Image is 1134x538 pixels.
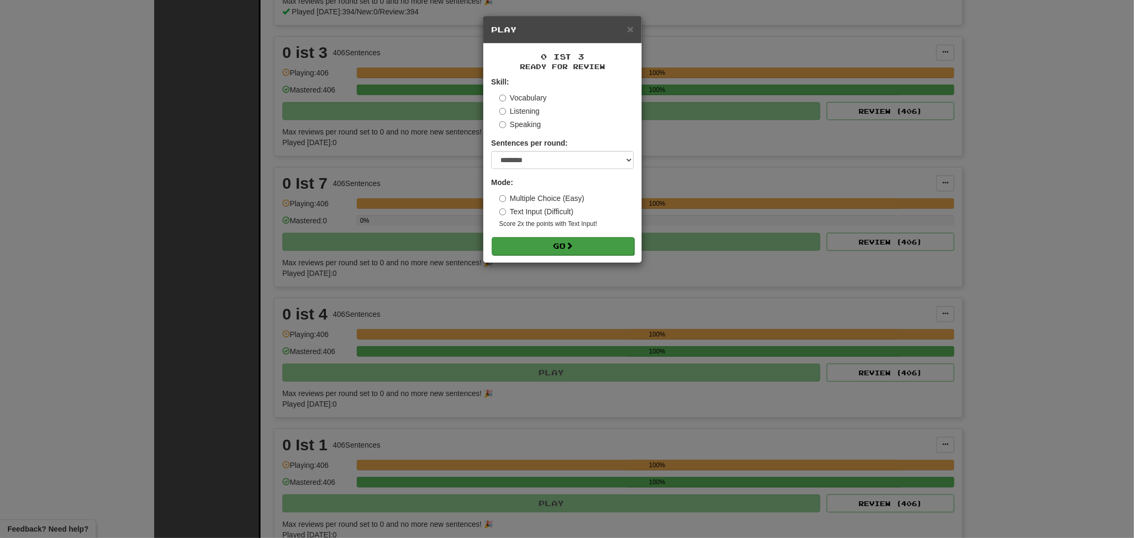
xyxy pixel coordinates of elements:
[491,24,634,35] h5: Play
[499,106,540,116] label: Listening
[541,52,584,61] span: 0 ist 3
[491,62,634,71] small: Ready for Review
[499,206,574,217] label: Text Input (Difficult)
[499,108,506,115] input: Listening
[627,23,634,35] button: Close
[499,208,506,215] input: Text Input (Difficult)
[492,237,634,255] button: Go
[499,193,584,204] label: Multiple Choice (Easy)
[627,23,634,35] span: ×
[499,220,634,229] small: Score 2x the points with Text Input !
[491,138,568,148] label: Sentences per round:
[499,119,541,130] label: Speaking
[499,195,506,202] input: Multiple Choice (Easy)
[491,178,513,187] strong: Mode:
[499,93,547,103] label: Vocabulary
[499,121,506,128] input: Speaking
[491,78,509,86] strong: Skill:
[499,95,506,102] input: Vocabulary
